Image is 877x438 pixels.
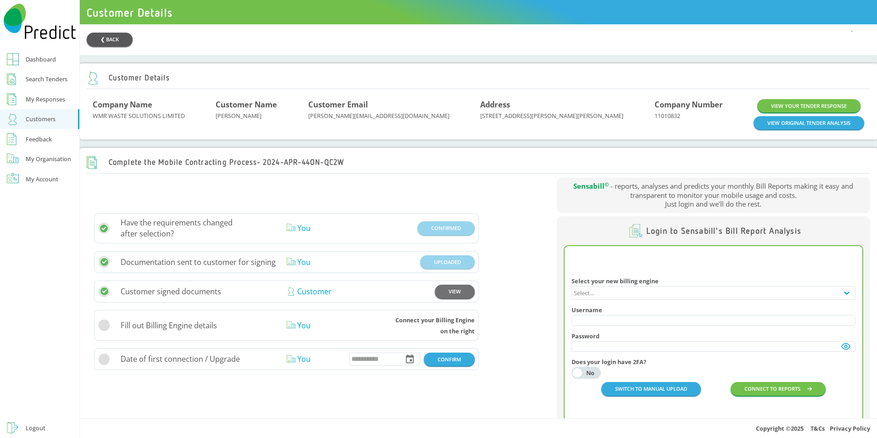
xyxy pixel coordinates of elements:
[216,99,308,129] div: [PERSON_NAME]
[93,99,216,110] div: Company Name
[655,99,754,129] div: 11010832
[810,424,825,432] a: T&Cs
[572,278,855,285] h4: Select your new billing engine
[754,116,864,129] a: VIEW ORIGINAL TENDER ANALYSIS
[287,223,350,234] div: You
[26,54,56,65] div: Dashboard
[583,370,598,376] div: No
[480,99,655,129] div: [STREET_ADDRESS][PERSON_NAME][PERSON_NAME]
[287,320,350,331] div: You
[572,307,855,314] h4: Username
[308,99,481,129] div: [PERSON_NAME][EMAIL_ADDRESS][DOMAIN_NAME]
[87,156,344,169] h2: Complete the Mobile Contracting Process - 2024-APR-44ON-QC2W
[121,354,240,365] span: Date of first connection / Upgrade
[121,286,221,297] span: Customer signed documents
[424,353,475,366] button: CONFIRM
[757,99,860,112] a: VIEW YOUR TENDER RESPONSE
[26,113,56,124] div: Customers
[480,99,655,110] div: Address
[557,178,870,213] div: - reports, analyses and predicts your monthly Bill Reports making it easy and transparent to moni...
[601,382,701,395] button: SWITCH TO MANUAL UPLOAD
[401,350,419,368] button: Choose date
[121,320,217,331] span: Fill out Billing Engine details
[87,33,133,46] button: ❮ BACK
[830,424,870,432] a: Privacy Policy
[308,99,481,110] div: Customer Email
[287,257,350,268] div: You
[216,99,308,110] div: Customer Name
[572,359,855,365] h4: Does your login have 2FA?
[4,4,76,39] img: Predict Mobile
[87,72,170,85] h2: Customer Details
[287,354,350,365] div: You
[26,73,67,84] div: Search Tenders
[121,257,276,268] span: Documentation sent to customer for signing
[572,367,601,379] button: YesNo
[121,217,287,239] span: Have the requirements changed after selection?
[287,286,350,297] div: Customer
[646,226,801,236] h4: Login to Sensabill's Bill Report Analysis
[731,382,826,395] button: CONNECT TO REPORTS
[80,418,877,438] div: Copyright © 2025
[26,134,52,145] div: Feedback
[26,422,45,433] div: Logout
[87,213,487,371] div: Next steps
[572,333,855,340] h4: Password
[655,99,754,110] div: Company Number
[26,94,65,105] div: My Responses
[574,289,594,296] div: Select...
[435,285,475,298] button: VIEW
[26,174,58,185] div: My Account
[605,181,609,188] sup: ©
[26,153,71,164] div: My Organisation
[395,314,475,337] div: Connect your Billing Engine on the right
[93,99,216,129] div: WMR WASTE SOLUTIONS LIMITED
[573,181,609,191] span: Sensabill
